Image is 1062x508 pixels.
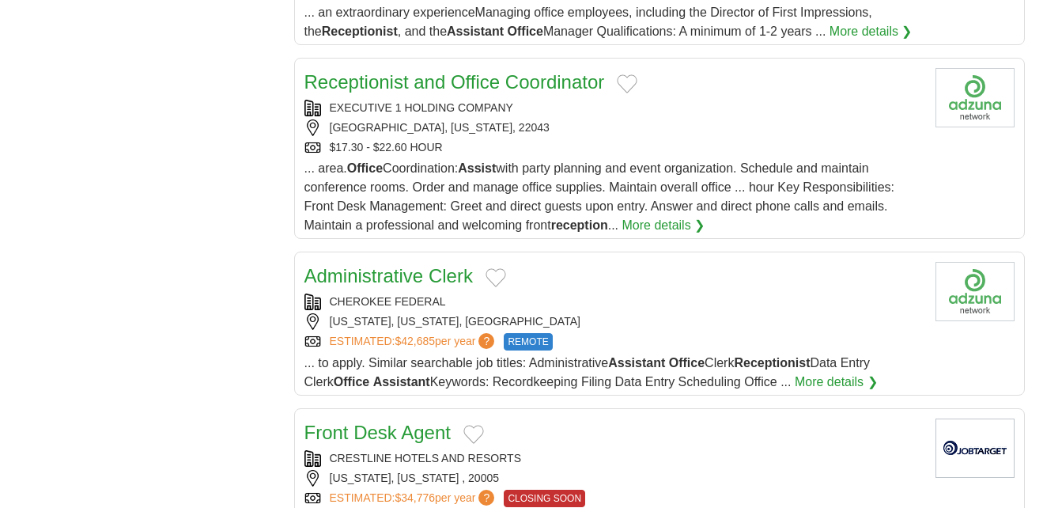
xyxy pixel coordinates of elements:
[935,419,1015,478] img: Crestline Hotels & Resorts logo
[935,68,1015,127] img: Company logo
[617,74,637,93] button: Add to favorite jobs
[304,119,923,136] div: [GEOGRAPHIC_DATA], [US_STATE], 22043
[304,422,451,443] a: Front Desk Agent
[304,313,923,330] div: [US_STATE], [US_STATE], [GEOGRAPHIC_DATA]
[304,71,605,93] a: Receptionist and Office Coordinator
[551,218,608,232] strong: reception
[734,356,810,370] strong: Receptionist
[447,25,504,38] strong: Assistant
[347,161,383,175] strong: Office
[330,452,521,464] a: CRESTLINE HOTELS AND RESORTS
[504,490,585,507] span: CLOSING SOON
[935,262,1015,321] img: Company logo
[478,490,494,506] span: ?
[504,333,552,351] span: REMOTE
[508,25,543,38] strong: Office
[463,425,484,444] button: Add to favorite jobs
[322,25,398,38] strong: Receptionist
[478,333,494,349] span: ?
[304,161,894,232] span: ... area. Coordination: with party planning and event organization. Schedule and maintain confere...
[795,373,878,392] a: More details ❯
[669,356,705,370] strong: Office
[304,294,923,310] div: CHEROKEE FEDERAL
[395,491,435,504] span: $34,776
[330,490,498,507] a: ESTIMATED:$34,776per year?
[334,375,369,389] strong: Office
[304,139,923,156] div: $17.30 - $22.60 HOUR
[608,356,665,370] strong: Assistant
[330,333,498,351] a: ESTIMATED:$42,685per year?
[395,335,435,347] span: $42,685
[458,161,496,175] strong: Assist
[622,216,705,235] a: More details ❯
[304,265,473,286] a: Administrative Clerk
[304,6,872,38] span: ... an extraordinary experienceManaging office employees, including the Director of First Impress...
[830,22,913,41] a: More details ❯
[304,470,923,487] div: [US_STATE], [US_STATE] , 20005
[304,100,923,116] div: EXECUTIVE 1 HOLDING COMPANY
[486,268,506,287] button: Add to favorite jobs
[373,375,430,389] strong: Assistant
[304,356,871,389] span: ... to apply. Similar searchable job titles: Administrative Clerk Data Entry Clerk Keywords: Reco...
